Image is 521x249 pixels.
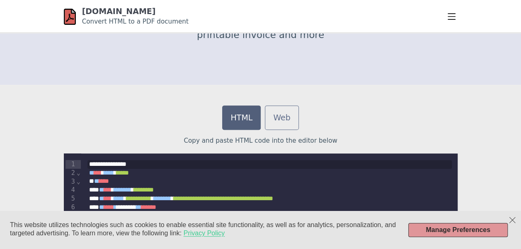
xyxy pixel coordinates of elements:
[65,169,76,177] div: 2
[76,169,81,177] span: Fold line
[65,160,76,169] div: 1
[65,203,76,212] div: 6
[65,177,76,186] div: 3
[408,223,508,237] button: Manage Preferences
[184,229,225,237] a: Privacy Policy
[10,221,396,237] span: This website utilizes technologies such as cookies to enable essential site functionality, as wel...
[265,105,298,130] a: Web
[64,136,458,146] p: Copy and paste HTML code into the editor below
[65,194,76,203] div: 5
[76,178,81,185] span: Fold line
[65,186,76,194] div: 4
[222,105,261,130] a: HTML
[64,7,76,26] img: html-pdf.net
[82,18,189,25] small: Convert HTML to a PDF document
[82,7,156,16] a: [DOMAIN_NAME]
